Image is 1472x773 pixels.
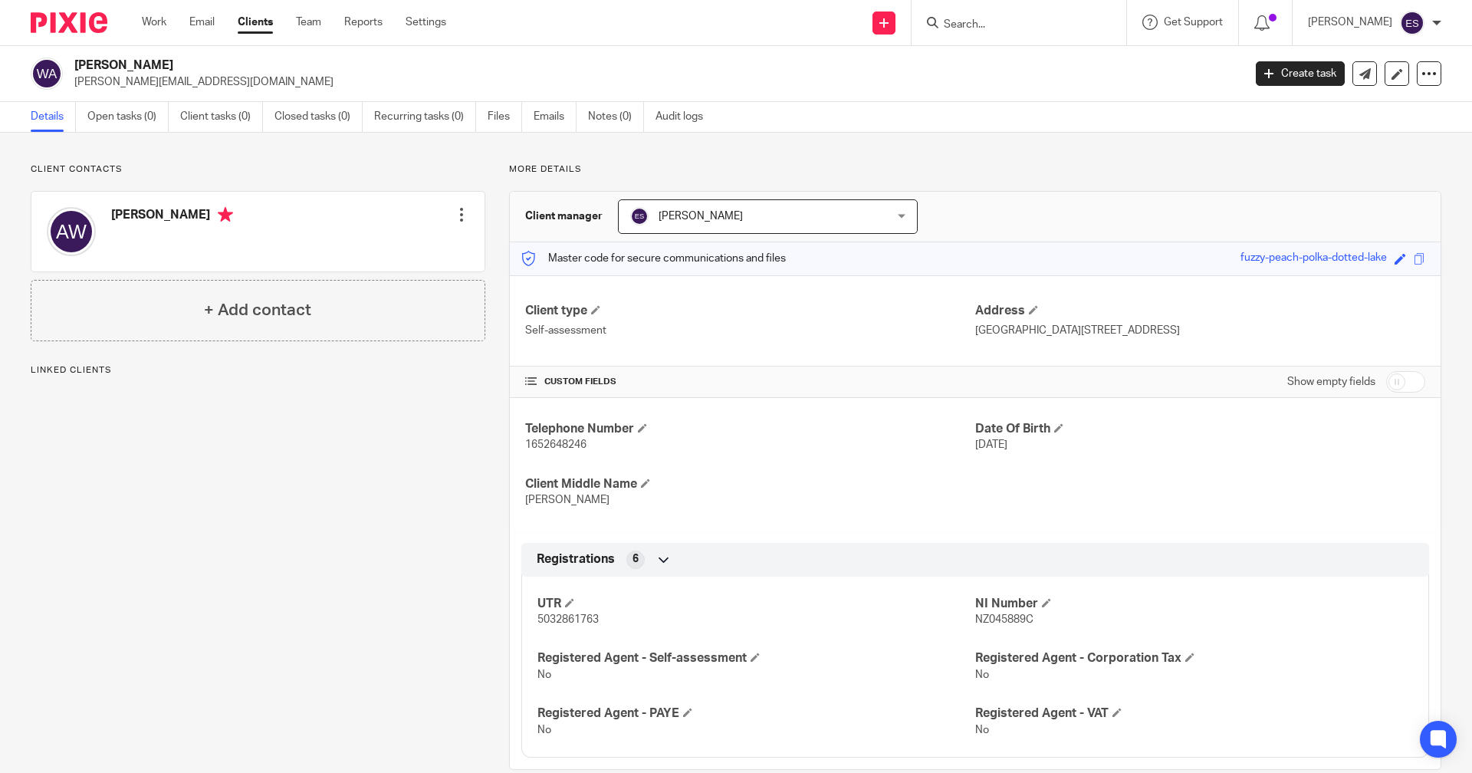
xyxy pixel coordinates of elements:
a: Email [189,15,215,30]
img: svg%3E [630,207,649,225]
h4: CUSTOM FIELDS [525,376,975,388]
p: [GEOGRAPHIC_DATA][STREET_ADDRESS] [975,323,1425,338]
h4: [PERSON_NAME] [111,207,233,226]
a: Team [296,15,321,30]
p: Self-assessment [525,323,975,338]
h4: Client Middle Name [525,476,975,492]
span: Get Support [1164,17,1223,28]
img: svg%3E [47,207,96,256]
p: [PERSON_NAME][EMAIL_ADDRESS][DOMAIN_NAME] [74,74,1233,90]
span: No [537,669,551,680]
h4: + Add contact [204,298,311,322]
h4: Date Of Birth [975,421,1425,437]
h2: [PERSON_NAME] [74,58,1001,74]
a: Client tasks (0) [180,102,263,132]
span: [DATE] [975,439,1007,450]
h4: NI Number [975,596,1413,612]
span: 6 [632,551,639,567]
a: Clients [238,15,273,30]
h4: Registered Agent - VAT [975,706,1413,722]
h4: Registered Agent - Corporation Tax [975,650,1413,666]
a: Work [142,15,166,30]
input: Search [942,18,1080,32]
img: svg%3E [1400,11,1424,35]
a: Settings [406,15,446,30]
h4: Registered Agent - PAYE [537,706,975,722]
h4: Address [975,303,1425,319]
p: Client contacts [31,163,485,176]
span: 5032861763 [537,614,599,625]
a: Details [31,102,76,132]
p: More details [509,163,1441,176]
i: Primary [218,207,233,222]
a: Open tasks (0) [87,102,169,132]
span: 1652648246 [525,439,586,450]
div: fuzzy-peach-polka-dotted-lake [1240,250,1387,268]
h4: Telephone Number [525,421,975,437]
label: Show empty fields [1287,374,1375,390]
a: Closed tasks (0) [274,102,363,132]
h4: Registered Agent - Self-assessment [537,650,975,666]
a: Audit logs [655,102,715,132]
a: Notes (0) [588,102,644,132]
span: No [537,725,551,735]
span: NZ045889C [975,614,1033,625]
p: Master code for secure communications and files [521,251,786,266]
span: [PERSON_NAME] [525,495,609,505]
h3: Client manager [525,209,603,224]
a: Reports [344,15,383,30]
h4: UTR [537,596,975,612]
span: Registrations [537,551,615,567]
a: Recurring tasks (0) [374,102,476,132]
a: Create task [1256,61,1345,86]
p: Linked clients [31,364,485,377]
span: No [975,725,989,735]
span: No [975,669,989,680]
span: [PERSON_NAME] [659,211,743,222]
h4: Client type [525,303,975,319]
img: Pixie [31,12,107,33]
a: Files [488,102,522,132]
a: Emails [534,102,577,132]
p: [PERSON_NAME] [1308,15,1392,30]
img: svg%3E [31,58,63,90]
